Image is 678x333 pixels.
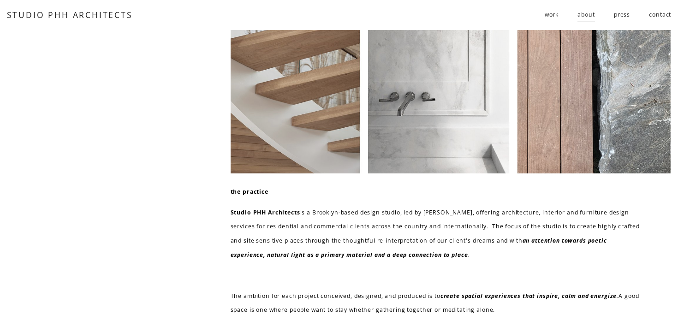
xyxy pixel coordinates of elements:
em: . [468,251,470,259]
a: contact [649,7,671,23]
a: STUDIO PHH ARCHITECTS [7,9,133,20]
em: an attention towards poetic experience, natural light as a primary material and a deep connection... [231,237,609,259]
em: create spatial experiences that inspire, calm and energize [440,292,617,300]
p: The ambition for each project conceived, designed, and produced is to A good space is one where p... [231,289,643,317]
p: is a Brooklyn-based design studio, led by [PERSON_NAME], offering architecture, interior and furn... [231,206,643,262]
a: folder dropdown [545,7,559,23]
span: work [545,8,559,22]
strong: the practice [231,188,268,196]
strong: Studio PHH Architects [231,208,300,216]
a: about [577,7,595,23]
a: press [614,7,630,23]
em: . [617,292,619,300]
